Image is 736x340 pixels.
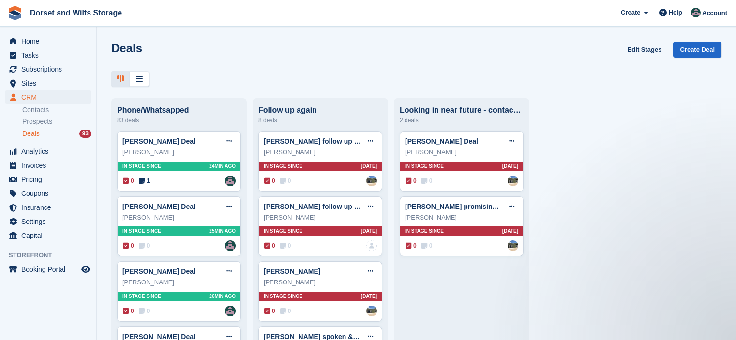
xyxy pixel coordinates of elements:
a: menu [5,229,91,242]
span: CRM [21,90,79,104]
span: In stage since [405,227,444,235]
div: Phone/Whatsapped [117,106,241,115]
a: menu [5,263,91,276]
span: Create [621,8,640,17]
img: Ben Chick [366,176,377,186]
a: Dorset and Wilts Storage [26,5,126,21]
img: Steph Chick [225,176,236,186]
span: 0 [139,241,150,250]
a: menu [5,215,91,228]
span: 0 [280,241,291,250]
div: [PERSON_NAME] [405,148,518,157]
span: 0 [421,241,433,250]
span: 0 [421,177,433,185]
span: Analytics [21,145,79,158]
span: [DATE] [361,227,377,235]
span: [DATE] [361,163,377,170]
span: 0 [139,307,150,315]
img: Ben Chick [508,240,518,251]
a: menu [5,62,91,76]
span: 0 [123,241,134,250]
a: Preview store [80,264,91,275]
div: [PERSON_NAME] [122,278,236,287]
div: Looking in near future - contact again [400,106,524,115]
div: [PERSON_NAME] [264,148,377,157]
div: [PERSON_NAME] [405,213,518,222]
div: 2 deals [400,115,524,126]
span: 0 [123,177,134,185]
div: 8 deals [258,115,382,126]
a: [PERSON_NAME] [264,267,320,275]
div: [PERSON_NAME] [264,213,377,222]
img: Steph Chick [225,306,236,316]
span: Insurance [21,201,79,214]
h1: Deals [111,42,142,55]
a: menu [5,76,91,90]
a: deal-assignee-blank [366,240,377,251]
a: [PERSON_NAME] follow up in a week [264,137,384,145]
span: Capital [21,229,79,242]
span: Home [21,34,79,48]
a: [PERSON_NAME] follow up end of week [264,203,393,210]
a: menu [5,159,91,172]
a: Prospects [22,117,91,127]
img: Steph Chick [225,240,236,251]
div: [PERSON_NAME] [264,278,377,287]
span: 1 [139,177,150,185]
a: menu [5,173,91,186]
a: [PERSON_NAME] Deal [122,267,195,275]
a: [PERSON_NAME] promising, follow up in a few weeks [405,203,579,210]
span: Storefront [9,251,96,260]
div: [PERSON_NAME] [122,213,236,222]
div: Follow up again [258,106,382,115]
a: Edit Stages [624,42,666,58]
span: Subscriptions [21,62,79,76]
span: [DATE] [502,163,518,170]
a: menu [5,187,91,200]
div: 83 deals [117,115,241,126]
a: Create Deal [673,42,721,58]
span: 0 [123,307,134,315]
span: In stage since [122,163,161,170]
span: 0 [264,177,275,185]
span: Pricing [21,173,79,186]
span: Invoices [21,159,79,172]
a: menu [5,201,91,214]
img: Ben Chick [508,176,518,186]
a: Deals 93 [22,129,91,139]
span: 0 [264,307,275,315]
a: menu [5,34,91,48]
span: Coupons [21,187,79,200]
span: 0 [280,177,291,185]
img: stora-icon-8386f47178a22dfd0bd8f6a31ec36ba5ce8667c1dd55bd0f319d3a0aa187defe.svg [8,6,22,20]
a: [PERSON_NAME] Deal [122,137,195,145]
div: [PERSON_NAME] [122,148,236,157]
span: Prospects [22,117,52,126]
span: 0 [280,307,291,315]
span: Settings [21,215,79,228]
span: 0 [406,241,417,250]
a: menu [5,48,91,62]
a: Contacts [22,105,91,115]
span: 0 [406,177,417,185]
a: menu [5,145,91,158]
span: In stage since [264,293,302,300]
span: [DATE] [361,293,377,300]
img: Ben Chick [366,306,377,316]
a: [PERSON_NAME] Deal [122,203,195,210]
span: [DATE] [502,227,518,235]
span: 24MIN AGO [209,163,236,170]
span: 0 [264,241,275,250]
span: In stage since [264,227,302,235]
span: 25MIN AGO [209,227,236,235]
img: Steph Chick [691,8,701,17]
span: Account [702,8,727,18]
span: In stage since [405,163,444,170]
span: In stage since [122,293,161,300]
